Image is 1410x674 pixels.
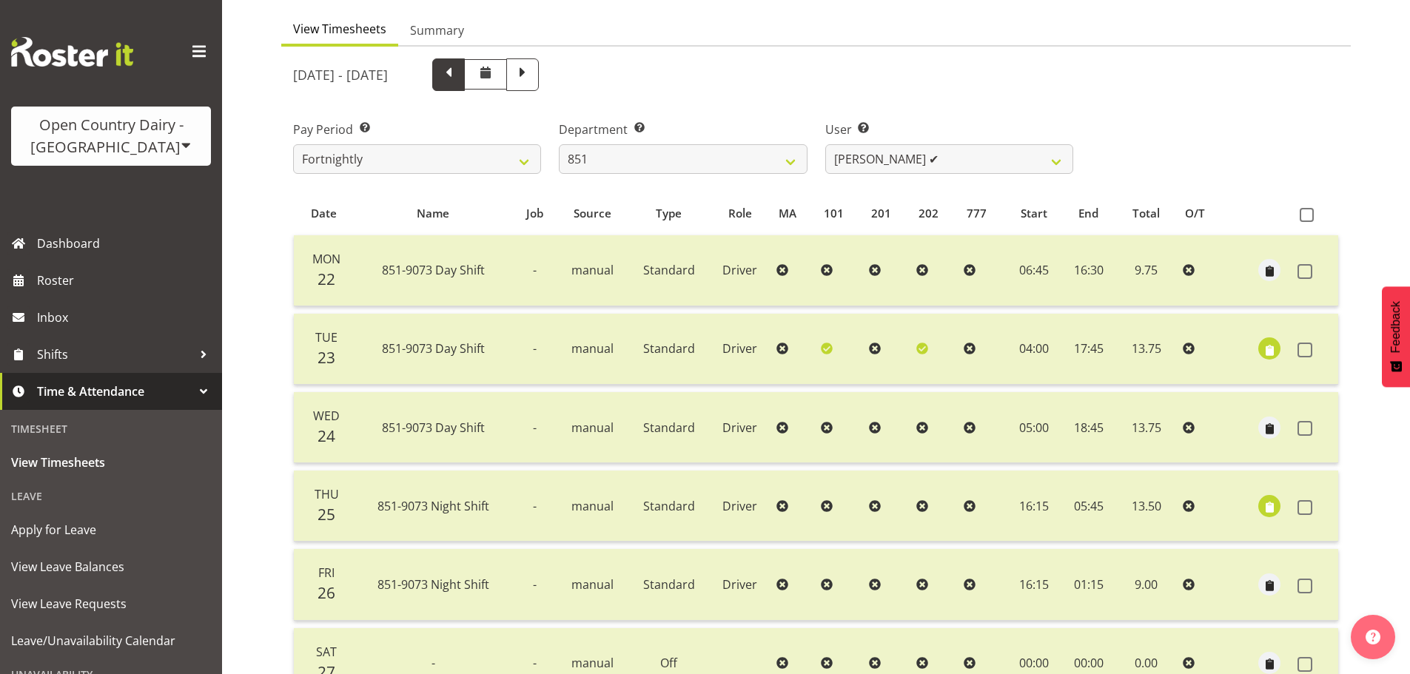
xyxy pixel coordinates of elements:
[11,630,211,652] span: Leave/Unavailability Calendar
[526,205,543,222] span: Job
[722,340,757,357] span: Driver
[1006,549,1062,620] td: 16:15
[1382,286,1410,387] button: Feedback - Show survey
[656,205,682,222] span: Type
[1006,314,1062,385] td: 04:00
[728,205,752,222] span: Role
[722,419,757,436] span: Driver
[318,425,335,446] span: 24
[410,21,464,39] span: Summary
[313,408,340,424] span: Wed
[11,37,133,67] img: Rosterit website logo
[628,471,710,542] td: Standard
[4,444,218,481] a: View Timesheets
[1132,205,1160,222] span: Total
[293,20,386,38] span: View Timesheets
[919,205,939,222] span: 202
[37,232,215,255] span: Dashboard
[1185,205,1205,222] span: O/T
[315,486,339,502] span: Thu
[11,556,211,578] span: View Leave Balances
[312,251,340,267] span: Mon
[318,347,335,368] span: 23
[11,451,211,474] span: View Timesheets
[1062,392,1115,463] td: 18:45
[1115,392,1177,463] td: 13.75
[1115,235,1177,306] td: 9.75
[533,419,537,436] span: -
[11,519,211,541] span: Apply for Leave
[318,582,335,603] span: 26
[4,481,218,511] div: Leave
[1062,314,1115,385] td: 17:45
[533,498,537,514] span: -
[628,235,710,306] td: Standard
[1115,471,1177,542] td: 13.50
[37,269,215,291] span: Roster
[37,380,192,402] span: Time & Attendance
[37,306,215,328] span: Inbox
[533,340,537,357] span: -
[722,262,757,278] span: Driver
[1021,205,1047,222] span: Start
[1006,235,1062,306] td: 06:45
[382,262,485,278] span: 851-9073 Day Shift
[628,392,710,463] td: Standard
[382,340,485,357] span: 851-9073 Day Shift
[293,67,388,83] h5: [DATE] - [DATE]
[628,549,710,620] td: Standard
[571,655,614,671] span: manual
[4,622,218,659] a: Leave/Unavailability Calendar
[11,593,211,615] span: View Leave Requests
[316,644,337,660] span: Sat
[318,504,335,525] span: 25
[533,655,537,671] span: -
[315,329,338,346] span: Tue
[4,414,218,444] div: Timesheet
[722,576,757,593] span: Driver
[1062,471,1115,542] td: 05:45
[571,576,614,593] span: manual
[26,114,196,158] div: Open Country Dairy - [GEOGRAPHIC_DATA]
[4,548,218,585] a: View Leave Balances
[1062,549,1115,620] td: 01:15
[533,576,537,593] span: -
[825,121,1073,138] label: User
[37,343,192,365] span: Shifts
[571,419,614,436] span: manual
[382,419,485,436] span: 851-9073 Day Shift
[574,205,611,222] span: Source
[571,498,614,514] span: manual
[417,205,449,222] span: Name
[4,511,218,548] a: Apply for Leave
[293,121,541,138] label: Pay Period
[628,314,710,385] td: Standard
[1062,235,1115,306] td: 16:30
[571,340,614,357] span: manual
[1115,549,1177,620] td: 9.00
[432,655,435,671] span: -
[571,262,614,278] span: manual
[967,205,987,222] span: 777
[722,498,757,514] span: Driver
[779,205,796,222] span: MA
[559,121,807,138] label: Department
[377,498,489,514] span: 851-9073 Night Shift
[824,205,844,222] span: 101
[311,205,337,222] span: Date
[1006,392,1062,463] td: 05:00
[1006,471,1062,542] td: 16:15
[1366,630,1380,644] img: help-xxl-2.png
[871,205,891,222] span: 201
[1389,301,1403,353] span: Feedback
[533,262,537,278] span: -
[318,565,335,581] span: Fri
[1115,314,1177,385] td: 13.75
[377,576,489,593] span: 851-9073 Night Shift
[318,269,335,289] span: 22
[1078,205,1098,222] span: End
[4,585,218,622] a: View Leave Requests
